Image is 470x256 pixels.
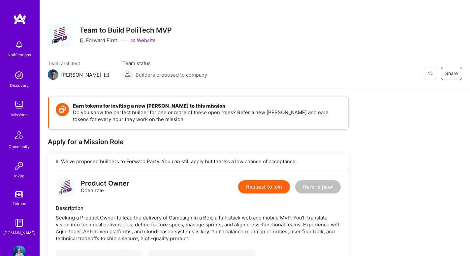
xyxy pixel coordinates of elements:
div: Notifications [8,51,31,58]
img: bell [13,38,26,51]
img: tokens [15,191,23,197]
i: icon EyeClosed [427,71,433,76]
div: Invite [14,172,24,179]
img: Team Architect [48,69,58,80]
button: Share [441,67,462,80]
img: Token icon [56,103,69,116]
span: Share [445,70,458,77]
img: Invite [13,159,26,172]
img: guide book [13,216,26,229]
div: Seeking a Product Owner to lead the delivery of Campaign in a Box, a full-stack web and mobile MV... [56,214,341,242]
img: Company Logo [48,23,72,46]
img: logo [13,13,26,25]
img: Community [11,127,27,143]
i: icon CompanyGray [79,38,85,43]
div: Open role [81,180,129,194]
i: icon Mail [104,72,109,77]
img: discovery [13,69,26,82]
div: Product Owner [81,180,129,187]
div: [PERSON_NAME] [61,71,101,78]
button: Refer a peer [295,180,341,193]
a: Website [130,37,156,44]
button: Request to join [238,180,290,193]
div: Discovery [10,82,29,89]
span: Team architect [48,60,109,67]
div: We've proposed builders to Forward Party. You can still apply but there's a low chance of accepta... [48,154,349,169]
div: Forward First [79,37,117,44]
div: Apply for a Mission Role [48,138,349,146]
div: [DOMAIN_NAME] [3,229,35,236]
img: teamwork [13,98,26,111]
div: Description [56,205,341,212]
div: Missions [11,111,27,118]
p: Do you know the perfect builder for one or more of these open roles? Refer a new [PERSON_NAME] an... [73,109,342,123]
div: Tokens [13,200,26,207]
span: Team status [122,60,207,67]
div: Community [9,143,30,150]
img: Builders proposed to company [122,69,133,80]
h3: Team to Build PoliTech MVP [79,26,172,34]
h4: Earn tokens for inviting a new [PERSON_NAME] to this mission [73,103,342,109]
span: Builders proposed to company [136,71,207,78]
img: logo [56,177,76,197]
